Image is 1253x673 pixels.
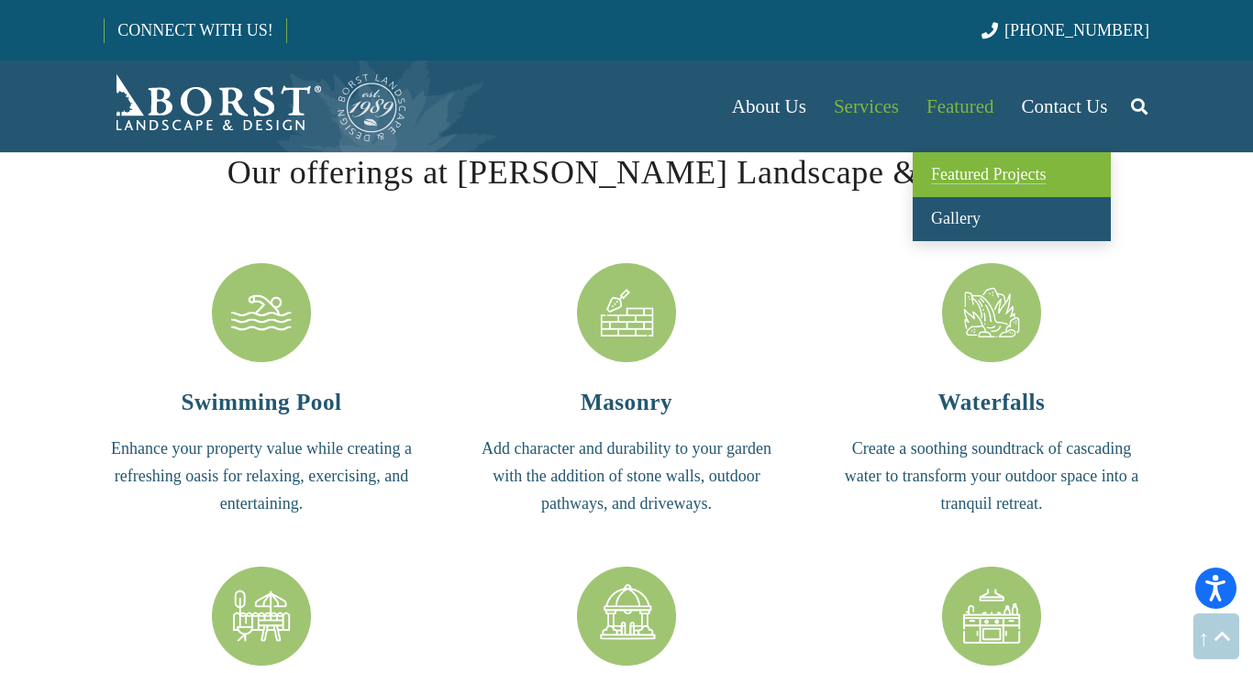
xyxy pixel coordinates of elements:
a: Services [820,61,913,152]
span: About Us [732,95,806,117]
p: Create a soothing soundtrack of cascading water to transform your outdoor space into a tranquil r... [834,435,1149,517]
a: Masonry [581,390,672,414]
a: Gallery [913,197,1111,242]
a: [PHONE_NUMBER] [981,21,1149,39]
a: Swimming Pool [104,263,419,370]
h2: Our offerings at [PERSON_NAME] Landscape & Design [104,148,1149,197]
span: Featured Projects [931,165,1046,183]
a: Featured [913,61,1007,152]
span: Featured [926,95,993,117]
a: Waterfalls [937,390,1045,414]
span: Gallery [931,209,981,227]
a: Featured Projects [913,152,1111,197]
a: Back to top [1193,613,1239,659]
a: Borst-Logo [104,70,408,143]
p: Add character and durability to your garden with the addition of stone walls, outdoor pathways, a... [469,435,784,517]
span: Services [834,95,899,117]
span: Contact Us [1022,95,1108,117]
a: Waterfalls [834,263,1149,370]
span: [PHONE_NUMBER] [1004,21,1149,39]
a: Swimming Pool [181,390,341,414]
a: Masonry [469,263,784,370]
a: CONNECT WITH US! [105,8,285,52]
a: Contact Us [1008,61,1122,152]
a: About Us [718,61,820,152]
p: Enhance your property value while creating a refreshing oasis for relaxing, exercising, and enter... [104,435,419,517]
a: Search [1121,83,1158,129]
